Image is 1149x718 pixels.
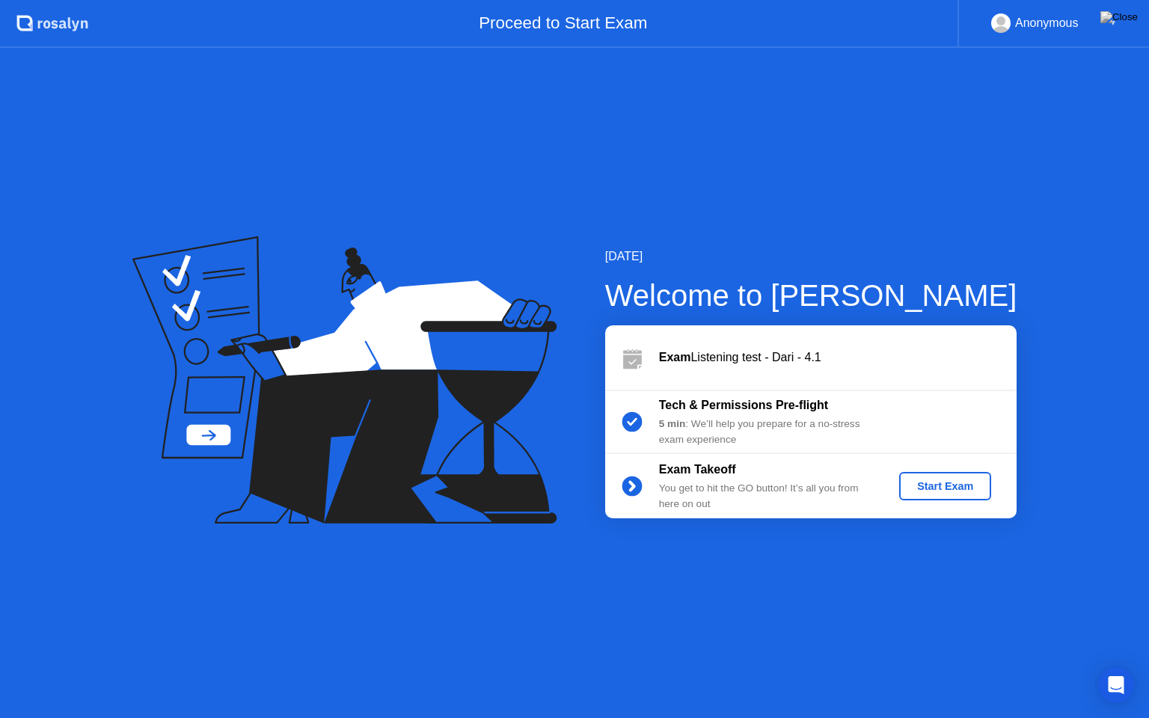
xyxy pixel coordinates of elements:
b: Tech & Permissions Pre-flight [659,399,828,411]
b: Exam Takeoff [659,463,736,476]
b: 5 min [659,418,686,429]
div: Welcome to [PERSON_NAME] [605,273,1017,318]
img: Close [1100,11,1138,23]
button: Start Exam [899,472,991,500]
div: Start Exam [905,480,985,492]
div: Listening test - Dari - 4.1 [659,349,1017,366]
div: Open Intercom Messenger [1098,667,1134,703]
div: : We’ll help you prepare for a no-stress exam experience [659,417,874,447]
div: You get to hit the GO button! It’s all you from here on out [659,481,874,512]
div: Anonymous [1015,13,1079,33]
b: Exam [659,351,691,363]
div: [DATE] [605,248,1017,266]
